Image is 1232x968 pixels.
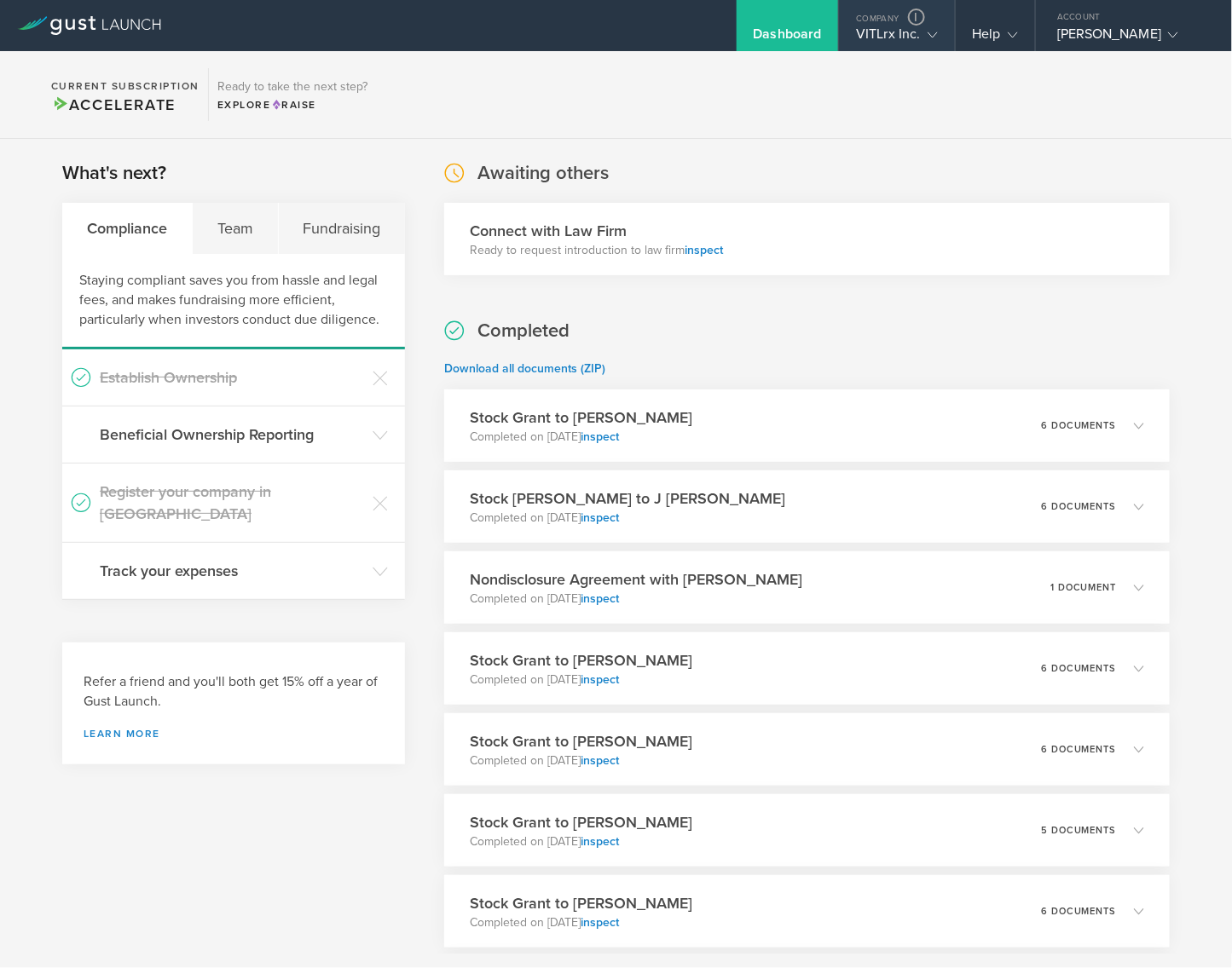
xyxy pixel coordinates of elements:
[208,68,376,121] div: Ready to take the next step?ExploreRaise
[470,811,692,833] h3: Stock Grant to [PERSON_NAME]
[470,242,723,259] p: Ready to request introduction to law firm
[1041,421,1117,430] p: 6 documents
[100,366,364,389] h3: Establish Ownership
[51,95,176,114] span: Accelerate
[84,672,384,712] h3: Refer a friend and you'll both get 15% off a year of Gust Launch.
[470,892,692,914] h3: Stock Grant to [PERSON_NAME]
[1041,745,1117,754] p: 6 documents
[470,568,802,591] h3: Nondisclosure Agreement with [PERSON_NAME]
[581,915,619,930] a: inspect
[1050,583,1117,592] p: 1 document
[470,591,802,608] p: Completed on [DATE]
[477,161,609,186] h2: Awaiting others
[581,672,619,687] a: inspect
[754,26,822,51] div: Dashboard
[470,429,692,446] p: Completed on [DATE]
[581,510,619,525] a: inspect
[470,671,692,689] p: Completed on [DATE]
[1041,907,1117,916] p: 6 documents
[84,729,384,739] a: Learn more
[470,649,692,671] h3: Stock Grant to [PERSON_NAME]
[62,161,166,186] h2: What's next?
[470,406,692,429] h3: Stock Grant to [PERSON_NAME]
[470,730,692,752] h3: Stock Grant to [PERSON_NAME]
[581,834,619,849] a: inspect
[581,753,619,768] a: inspect
[856,26,937,51] div: VITLrx Inc.
[470,752,692,769] p: Completed on [DATE]
[477,319,570,343] h2: Completed
[1041,826,1117,835] p: 5 documents
[470,510,785,527] p: Completed on [DATE]
[1041,664,1117,673] p: 6 documents
[62,254,405,349] div: Staying compliant saves you from hassle and legal fees, and makes fundraising more efficient, par...
[279,203,406,254] div: Fundraising
[100,560,364,582] h3: Track your expenses
[444,361,605,376] a: Download all documents (ZIP)
[100,423,364,446] h3: Beneficial Ownership Reporting
[685,243,723,257] a: inspect
[1057,26,1202,51] div: [PERSON_NAME]
[581,591,619,606] a: inspect
[217,81,367,93] h3: Ready to take the next step?
[470,914,692,931] p: Completed on [DATE]
[51,81,200,91] h2: Current Subscription
[193,203,279,254] div: Team
[217,97,367,112] div: Explore
[100,481,364,525] h3: Register your company in [GEOGRAPHIC_DATA]
[62,203,193,254] div: Compliance
[470,220,723,242] h3: Connect with Law Firm
[581,429,619,444] a: inspect
[271,99,316,111] span: Raise
[1041,502,1117,511] p: 6 documents
[470,833,692,850] p: Completed on [DATE]
[973,26,1018,51] div: Help
[470,487,785,510] h3: Stock [PERSON_NAME] to J [PERSON_NAME]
